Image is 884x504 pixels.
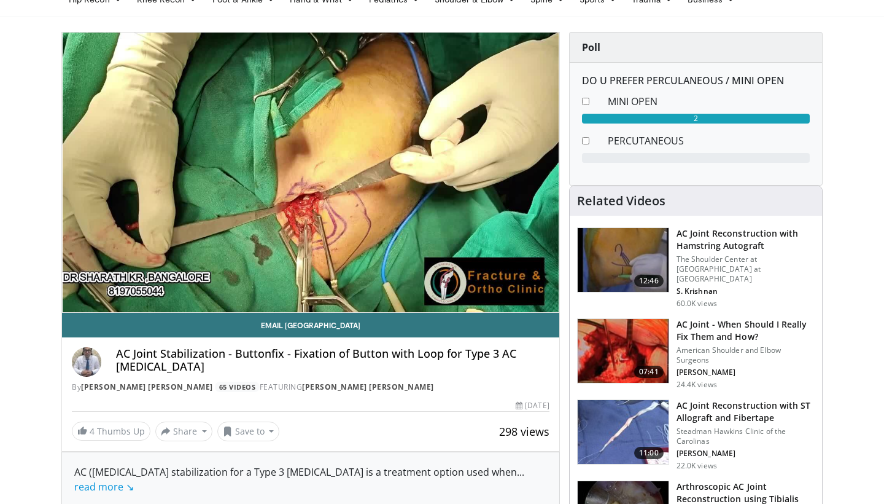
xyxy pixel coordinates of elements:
h4: Related Videos [577,194,665,208]
div: [DATE] [516,400,549,411]
a: [PERSON_NAME] [PERSON_NAME] [302,382,434,392]
p: S. Krishnan [677,286,815,296]
span: 4 [90,425,95,437]
div: AC ([MEDICAL_DATA] stabilization for a Type 3 [MEDICAL_DATA] is a treatment option used when [74,465,547,494]
img: Avatar [72,347,101,377]
h3: AC Joint Reconstruction with Hamstring Autograft [677,227,815,252]
a: 11:00 AC Joint Reconstruction with ST Allograft and Fibertape Steadman Hawkins Clinic of the Caro... [577,400,815,471]
a: 4 Thumbs Up [72,422,150,441]
a: Email [GEOGRAPHIC_DATA] [62,313,559,337]
p: 22.0K views [677,461,717,471]
p: American Shoulder and Elbow Surgeons [677,345,815,365]
a: 65 Videos [215,382,260,392]
button: Save to [217,422,280,441]
span: ... [74,465,524,494]
a: read more ↘ [74,480,134,494]
p: [PERSON_NAME] [677,368,815,377]
p: Steadman Hawkins Clinic of the Carolinas [677,427,815,446]
span: 12:46 [634,275,664,287]
img: 134172_0000_1.png.150x105_q85_crop-smart_upscale.jpg [578,228,669,292]
h4: AC Joint Stabilization - Buttonfix - Fixation of Button with Loop for Type 3 AC [MEDICAL_DATA] [116,347,549,374]
h6: DO U PREFER PERCULANEOUS / MINI OPEN [582,75,810,87]
a: [PERSON_NAME] [PERSON_NAME] [81,382,213,392]
img: 325549_0000_1.png.150x105_q85_crop-smart_upscale.jpg [578,400,669,464]
h3: AC Joint Reconstruction with ST Allograft and Fibertape [677,400,815,424]
a: 07:41 AC Joint - When Should I Really Fix Them and How? American Shoulder and Elbow Surgeons [PER... [577,318,815,390]
p: The Shoulder Center at [GEOGRAPHIC_DATA] at [GEOGRAPHIC_DATA] [677,254,815,284]
div: 2 [582,114,810,124]
p: [PERSON_NAME] [677,449,815,459]
strong: Poll [582,41,600,54]
span: 298 views [499,424,549,439]
p: 24.4K views [677,380,717,390]
span: 07:41 [634,366,664,378]
button: Share [155,422,212,441]
img: mazz_3.png.150x105_q85_crop-smart_upscale.jpg [578,319,669,383]
span: 11:00 [634,447,664,459]
dd: PERCUTANEOUS [599,133,819,148]
p: 60.0K views [677,299,717,309]
video-js: Video Player [62,33,559,313]
h3: AC Joint - When Should I Really Fix Them and How? [677,318,815,343]
div: By FEATURING [72,382,549,393]
a: 12:46 AC Joint Reconstruction with Hamstring Autograft The Shoulder Center at [GEOGRAPHIC_DATA] a... [577,227,815,309]
dd: MINI OPEN [599,94,819,109]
